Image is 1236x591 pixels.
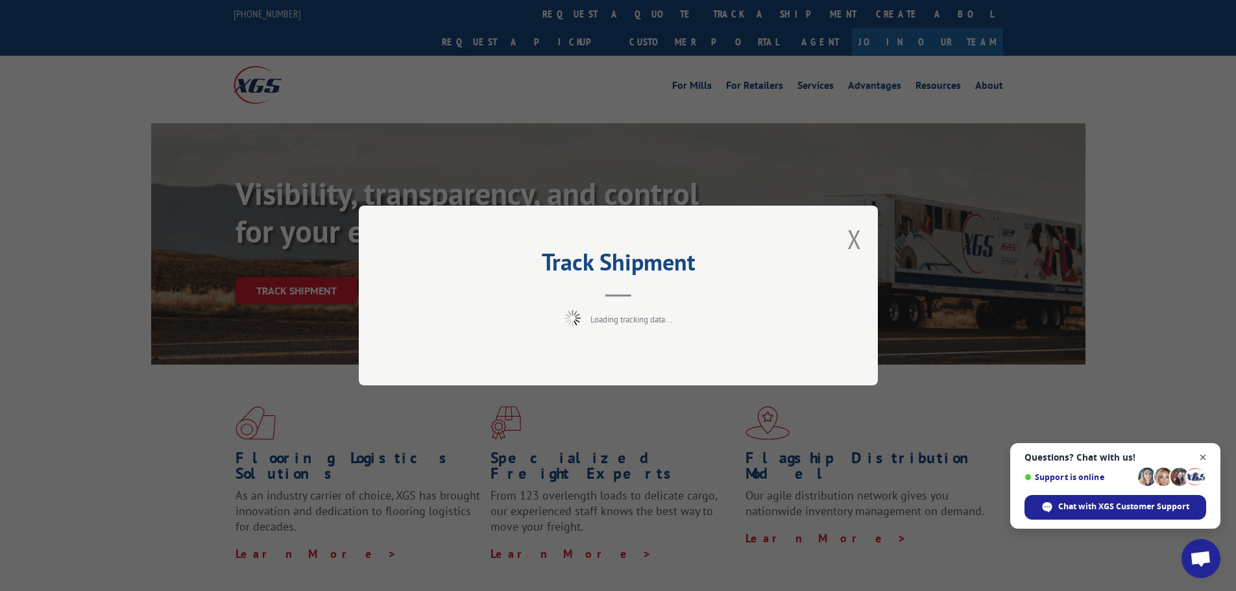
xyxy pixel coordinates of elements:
span: Questions? Chat with us! [1024,452,1206,463]
span: Chat with XGS Customer Support [1024,495,1206,520]
a: Open chat [1181,539,1220,578]
img: xgs-loading [564,310,581,326]
button: Close modal [847,222,862,256]
span: Support is online [1024,472,1133,482]
span: Loading tracking data... [590,314,672,325]
h2: Track Shipment [424,253,813,278]
span: Chat with XGS Customer Support [1058,501,1189,513]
